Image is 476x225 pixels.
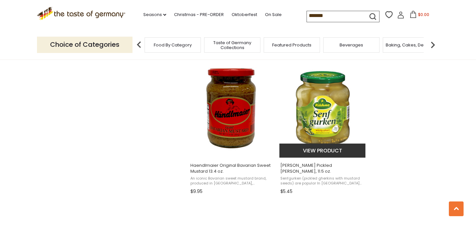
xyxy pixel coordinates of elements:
[265,11,282,18] a: On Sale
[279,65,366,152] img: Kuehne Pickled Mustard Gherkins, 11.5 oz.
[386,43,436,47] a: Baking, Cakes, Desserts
[340,43,363,47] a: Beverages
[279,144,365,158] button: View product
[406,11,433,21] button: $0.00
[232,11,257,18] a: Oktoberfest
[280,176,365,186] span: Senfgurken (pickled gherkins with mustard seeds) are popular In [GEOGRAPHIC_DATA] and [GEOGRAPHIC...
[418,12,429,17] span: $0.00
[143,11,166,18] a: Seasons
[132,38,146,51] img: previous arrow
[37,37,132,53] p: Choice of Categories
[272,43,311,47] a: Featured Products
[206,40,258,50] a: Taste of Germany Collections
[190,163,275,174] span: Haendlmaier Original Bavarian Sweet Mustard 13.4 oz.
[280,188,292,195] span: $5.45
[174,11,224,18] a: Christmas - PRE-ORDER
[426,38,439,51] img: next arrow
[154,43,192,47] a: Food By Category
[189,60,276,197] a: Haendlmaier Original Bavarian Sweet Mustard 13.4 oz.
[190,176,275,186] span: An iconic Bavarian sweet mustard brand, produced in [GEOGRAPHIC_DATA], [GEOGRAPHIC_DATA], by [PER...
[279,60,366,197] a: Kuehne Pickled Mustard Gherkins, 11.5 oz.
[280,163,365,174] span: [PERSON_NAME] Pickled [PERSON_NAME], 11.5 oz.
[190,188,203,195] span: $9.95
